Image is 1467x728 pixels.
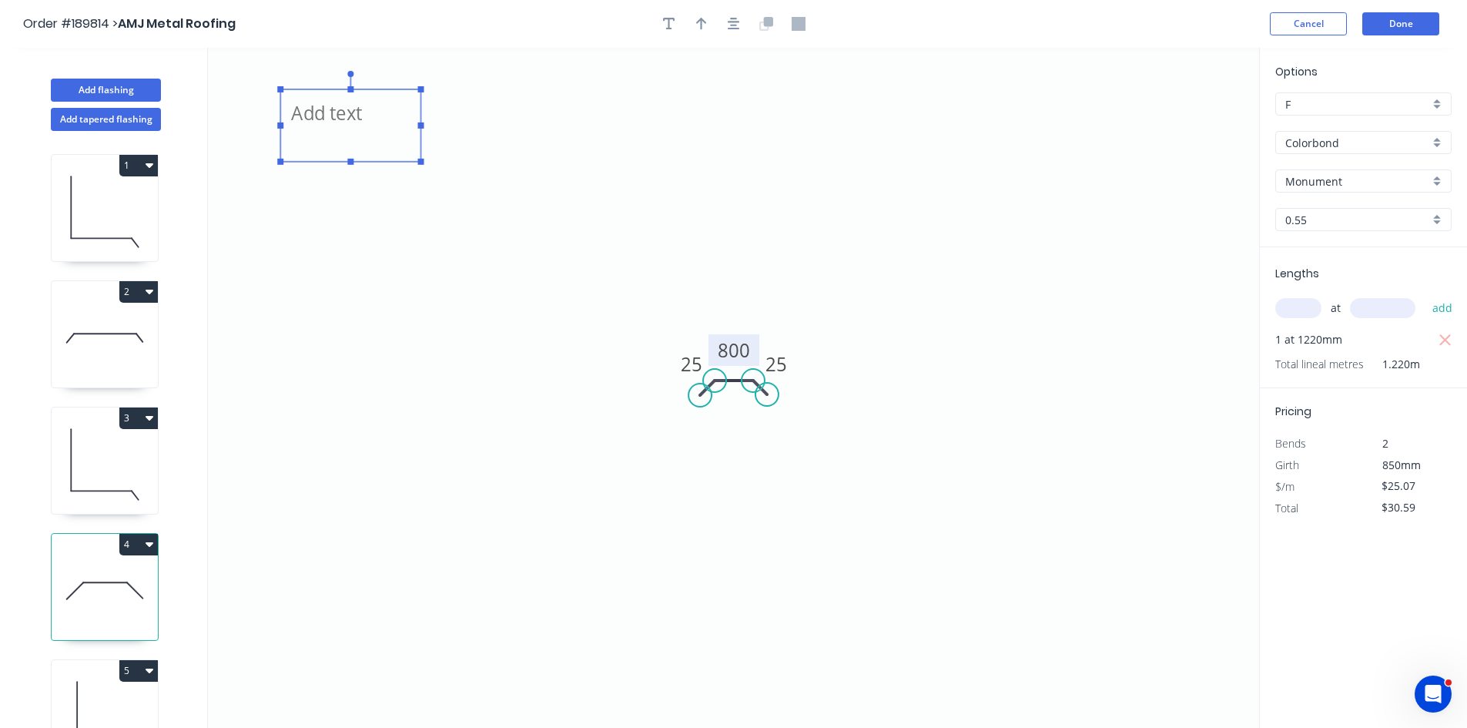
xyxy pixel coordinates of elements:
span: Girth [1275,458,1299,472]
button: 4 [119,534,158,555]
button: add [1425,295,1461,321]
tspan: 800 [718,337,750,363]
input: Price level [1285,96,1429,112]
button: Cancel [1270,12,1347,35]
span: Order #189814 > [23,15,118,32]
span: Pricing [1275,404,1311,419]
button: Done [1362,12,1439,35]
span: 1 at 1220mm [1275,329,1342,351]
span: Total [1275,501,1298,515]
span: $/m [1275,479,1295,494]
span: AMJ Metal Roofing [118,15,236,32]
button: Add flashing [51,79,161,102]
tspan: 25 [765,351,787,377]
span: at [1331,297,1341,319]
input: Colour [1285,173,1429,190]
iframe: Intercom live chat [1415,676,1452,713]
button: 3 [119,408,158,429]
button: Add tapered flashing [51,108,161,131]
span: 2 [1382,436,1388,451]
button: 2 [119,281,158,303]
span: Total lineal metres [1275,354,1364,375]
button: 1 [119,155,158,176]
span: 850mm [1382,458,1421,472]
span: Bends [1275,436,1306,451]
span: Lengths [1275,266,1319,281]
button: 5 [119,660,158,682]
span: 1.220m [1364,354,1420,375]
input: Material [1285,135,1429,151]
span: Options [1275,64,1318,79]
input: Thickness [1285,212,1429,228]
tspan: 25 [681,351,702,377]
